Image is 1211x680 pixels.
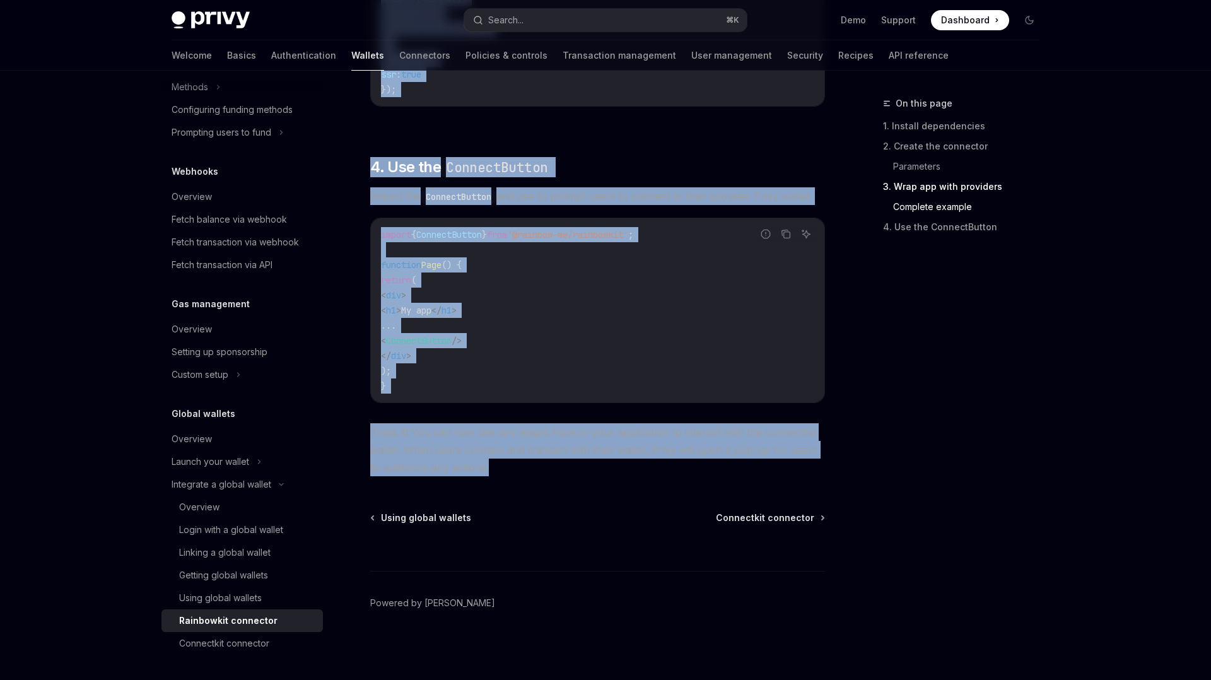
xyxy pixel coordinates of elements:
[838,40,874,71] a: Recipes
[172,164,218,179] h5: Webhooks
[172,322,212,337] div: Overview
[441,158,553,177] code: ConnectButton
[401,290,406,301] span: >
[893,197,1050,217] a: Complete example
[391,350,406,361] span: div
[381,84,396,95] span: });
[172,212,287,227] div: Fetch balance via webhook
[172,125,271,140] div: Prompting users to fund
[161,587,323,609] a: Using global wallets
[411,274,416,286] span: (
[179,522,283,537] div: Login with a global wallet
[172,102,293,117] div: Configuring funding methods
[381,290,386,301] span: <
[758,226,774,242] button: Report incorrect code
[227,40,256,71] a: Basics
[411,229,416,240] span: {
[172,454,249,469] div: Launch your wallet
[172,189,212,204] div: Overview
[452,305,457,316] span: >
[161,632,323,655] a: Connectkit connector
[381,512,471,524] span: Using global wallets
[406,350,411,361] span: >
[482,229,487,240] span: }
[161,185,323,208] a: Overview
[381,69,401,80] span: ssr:
[442,305,452,316] span: h1
[465,40,547,71] a: Policies & controls
[716,512,814,524] span: Connectkit connector
[841,14,866,26] a: Demo
[386,290,401,301] span: div
[172,296,250,312] h5: Gas management
[488,13,524,28] div: Search...
[172,406,235,421] h5: Global wallets
[1019,10,1039,30] button: Toggle dark mode
[881,14,916,26] a: Support
[161,254,323,276] a: Fetch transaction via API
[172,235,299,250] div: Fetch transaction via webhook
[778,226,794,242] button: Copy the contents from the code block
[726,15,739,25] span: ⌘ K
[370,597,495,609] a: Powered by [PERSON_NAME]
[399,40,450,71] a: Connectors
[172,11,250,29] img: dark logo
[381,335,386,346] span: <
[883,136,1050,156] a: 2. Create the connector
[421,259,442,271] span: Page
[941,14,990,26] span: Dashboard
[370,423,825,476] span: Thats it! You can now use any wagmi hook in your application to interact with the connected walle...
[691,40,772,71] a: User management
[883,217,1050,237] a: 4. Use the ConnectButton
[381,305,386,316] span: <
[401,69,421,80] span: true
[172,344,267,360] div: Setting up sponsorship
[161,541,323,564] a: Linking a global wallet
[179,545,271,560] div: Linking a global wallet
[370,187,825,205] span: Import the and use to prompt users to connect to their provider Privy wallet.
[172,257,272,273] div: Fetch transaction via API
[161,609,323,632] a: Rainbowkit connector
[381,350,391,361] span: </
[179,636,269,651] div: Connectkit connector
[161,318,323,341] a: Overview
[883,177,1050,197] a: 3. Wrap app with providers
[931,10,1009,30] a: Dashboard
[883,116,1050,136] a: 1. Install dependencies
[161,519,323,541] a: Login with a global wallet
[381,365,391,377] span: );
[179,568,268,583] div: Getting global wallets
[452,335,462,346] span: />
[628,229,633,240] span: ;
[179,500,219,515] div: Overview
[386,305,396,316] span: h1
[172,431,212,447] div: Overview
[421,190,496,204] code: ConnectButton
[381,274,411,286] span: return
[172,40,212,71] a: Welcome
[271,40,336,71] a: Authentication
[161,564,323,587] a: Getting global wallets
[370,157,553,177] span: 4. Use the
[161,428,323,450] a: Overview
[381,259,421,271] span: function
[161,341,323,363] a: Setting up sponsorship
[396,305,401,316] span: >
[716,512,824,524] a: Connectkit connector
[179,613,278,628] div: Rainbowkit connector
[442,259,462,271] span: () {
[416,229,482,240] span: ConnectButton
[431,305,442,316] span: </
[179,590,262,606] div: Using global wallets
[161,496,323,519] a: Overview
[161,208,323,231] a: Fetch balance via webhook
[381,380,386,392] span: }
[787,40,823,71] a: Security
[896,96,952,111] span: On this page
[401,305,431,316] span: My app
[172,477,271,492] div: Integrate a global wallet
[172,367,228,382] div: Custom setup
[161,98,323,121] a: Configuring funding methods
[798,226,814,242] button: Ask AI
[351,40,384,71] a: Wallets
